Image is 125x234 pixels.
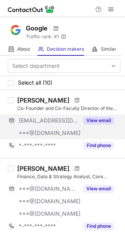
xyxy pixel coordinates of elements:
[19,117,79,124] span: [EMAIL_ADDRESS][DOMAIN_NAME]
[19,210,80,217] span: ***@[DOMAIN_NAME]
[19,198,80,205] span: ***@[DOMAIN_NAME]
[83,222,114,230] button: Reveal Button
[19,129,80,136] span: ***@[DOMAIN_NAME]
[17,96,70,104] div: [PERSON_NAME]
[83,117,114,124] button: Reveal Button
[83,142,114,149] button: Reveal Button
[17,46,30,52] span: About
[26,23,47,33] h1: Google
[101,46,116,52] span: Similar
[17,105,120,112] div: Co-Founder and Co-Faculty Director of the Berkeley Transformative CHRO Academy
[17,165,70,172] div: [PERSON_NAME]
[17,173,120,180] div: Finance, Data & Strategy Analyst, Core Engineering
[8,22,23,38] img: 29bf4f9c31b5693131908d512eedb185
[26,34,59,39] span: Traffic rank: # 1
[47,46,84,52] span: Decision makers
[8,5,55,14] img: ContactOut v5.3.10
[12,62,60,70] div: Select department
[18,80,52,86] span: Select all (10)
[83,185,114,193] button: Reveal Button
[19,185,79,192] span: ***@[DOMAIN_NAME]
